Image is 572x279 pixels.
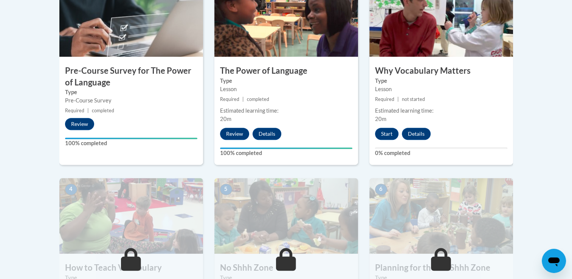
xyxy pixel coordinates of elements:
div: Pre-Course Survey [65,96,197,105]
span: 20m [220,116,231,122]
button: Details [402,128,431,140]
span: Required [375,96,394,102]
h3: How to Teach Vocabulary [59,262,203,274]
iframe: Button to launch messaging window [542,249,566,273]
img: Course Image [214,178,358,254]
button: Start [375,128,398,140]
button: Review [220,128,249,140]
img: Course Image [59,178,203,254]
h3: Why Vocabulary Matters [369,65,513,77]
h3: The Power of Language [214,65,358,77]
label: 100% completed [220,149,352,157]
label: Type [220,77,352,85]
h3: Pre-Course Survey for The Power of Language [59,65,203,88]
label: Type [375,77,507,85]
span: Required [220,96,239,102]
button: Details [253,128,281,140]
span: not started [402,96,425,102]
span: 4 [65,184,77,195]
div: Your progress [65,138,197,139]
button: Review [65,118,94,130]
span: 20m [375,116,386,122]
img: Course Image [369,178,513,254]
span: completed [247,96,269,102]
h3: No Shhh Zone [214,262,358,274]
h3: Planning for the No Shhh Zone [369,262,513,274]
span: completed [92,108,114,113]
span: | [397,96,399,102]
div: Lesson [375,85,507,93]
span: | [87,108,89,113]
div: Your progress [220,147,352,149]
span: | [242,96,244,102]
div: Lesson [220,85,352,93]
span: 5 [220,184,232,195]
label: 0% completed [375,149,507,157]
span: Required [65,108,84,113]
div: Estimated learning time: [220,107,352,115]
div: Estimated learning time: [375,107,507,115]
label: Type [65,88,197,96]
span: 6 [375,184,387,195]
label: 100% completed [65,139,197,147]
